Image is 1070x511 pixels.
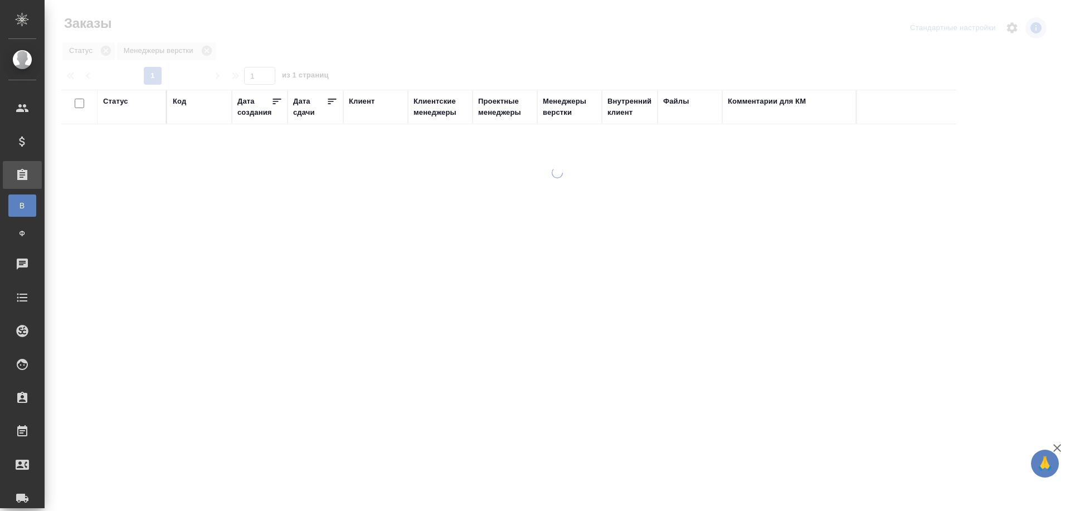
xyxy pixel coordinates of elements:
[478,96,532,118] div: Проектные менеджеры
[543,96,596,118] div: Менеджеры верстки
[14,228,31,239] span: Ф
[173,96,186,107] div: Код
[103,96,128,107] div: Статус
[1031,450,1059,478] button: 🙏
[8,194,36,217] a: В
[14,200,31,211] span: В
[237,96,271,118] div: Дата создания
[663,96,689,107] div: Файлы
[349,96,374,107] div: Клиент
[728,96,806,107] div: Комментарии для КМ
[8,222,36,245] a: Ф
[293,96,327,118] div: Дата сдачи
[607,96,652,118] div: Внутренний клиент
[1035,452,1054,475] span: 🙏
[414,96,467,118] div: Клиентские менеджеры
